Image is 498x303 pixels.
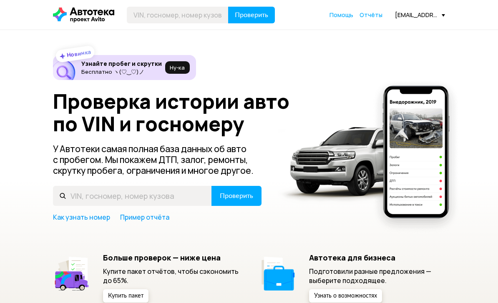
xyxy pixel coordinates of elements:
p: Купите пакет отчётов, чтобы сэкономить до 65%. [103,267,239,285]
button: Проверить [211,186,262,206]
input: VIN, госномер, номер кузова [127,7,229,23]
span: Купить пакет [108,293,143,299]
a: Пример отчёта [120,213,169,222]
span: Узнать о возможностях [314,293,377,299]
h5: Автотека для бизнеса [309,253,445,262]
h5: Больше проверок — ниже цена [103,253,239,262]
span: Проверить [235,12,268,18]
h1: Проверка истории авто по VIN и госномеру [53,90,302,135]
button: Купить пакет [103,289,148,303]
a: Отчёты [360,11,382,19]
p: Подготовили разные предложения — выберите подходящее. [309,267,445,285]
p: У Автотеки самая полная база данных об авто с пробегом. Мы покажем ДТП, залог, ремонты, скрутку п... [53,143,262,176]
button: Узнать о возможностях [309,289,382,303]
button: Проверить [228,7,275,23]
a: Как узнать номер [53,213,110,222]
p: Бесплатно ヽ(♡‿♡)ノ [81,68,162,75]
strong: Новинка [66,48,92,59]
a: Помощь [329,11,353,19]
input: VIN, госномер, номер кузова [53,186,212,206]
span: Проверить [220,193,253,199]
div: [EMAIL_ADDRESS][DOMAIN_NAME] [395,11,445,19]
h6: Узнайте пробег и скрутки [81,60,162,68]
span: Ну‑ка [170,64,185,71]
